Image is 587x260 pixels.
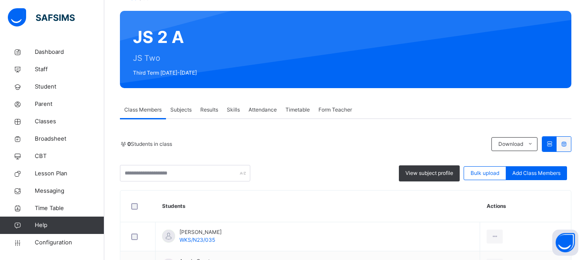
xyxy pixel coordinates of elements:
[249,106,277,114] span: Attendance
[8,8,75,26] img: safsims
[156,191,480,222] th: Students
[227,106,240,114] span: Skills
[471,169,499,177] span: Bulk upload
[35,82,104,91] span: Student
[127,141,131,147] b: 0
[480,191,571,222] th: Actions
[498,140,523,148] span: Download
[35,152,104,161] span: CBT
[318,106,352,114] span: Form Teacher
[179,237,215,243] span: WKS/N23/035
[35,48,104,56] span: Dashboard
[35,204,104,213] span: Time Table
[35,117,104,126] span: Classes
[512,169,560,177] span: Add Class Members
[35,238,104,247] span: Configuration
[285,106,310,114] span: Timetable
[35,100,104,109] span: Parent
[127,140,172,148] span: Students in class
[35,221,104,230] span: Help
[124,106,162,114] span: Class Members
[405,169,453,177] span: View subject profile
[35,135,104,143] span: Broadsheet
[35,187,104,195] span: Messaging
[35,169,104,178] span: Lesson Plan
[170,106,192,114] span: Subjects
[179,228,222,236] span: [PERSON_NAME]
[200,106,218,114] span: Results
[35,65,104,74] span: Staff
[552,230,578,256] button: Open asap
